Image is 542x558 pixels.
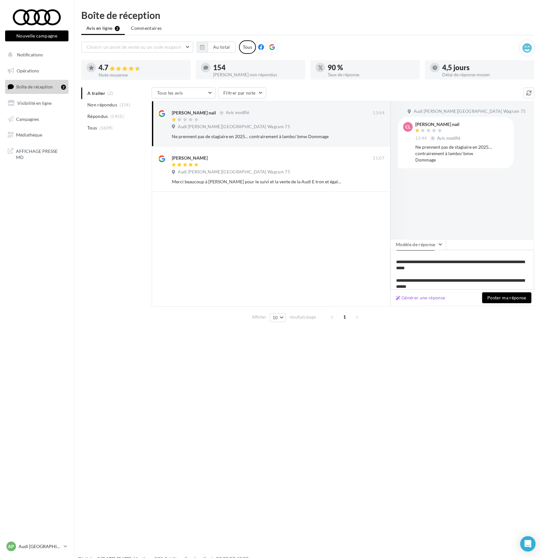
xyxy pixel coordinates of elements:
[520,536,536,552] div: Open Intercom Messenger
[415,136,427,141] span: 13:44
[328,64,415,71] div: 90 %
[197,42,235,53] button: Au total
[208,42,235,53] button: Au total
[414,109,526,114] span: Audi [PERSON_NAME][GEOGRAPHIC_DATA] Wagram 75
[415,122,462,127] div: [PERSON_NAME] nail
[16,84,53,89] span: Boîte de réception
[100,125,113,130] span: (1609)
[16,132,42,137] span: Médiathèque
[415,144,509,163] div: Ne prennent pas de stagiaire en 2025… contrairement à lambo/ bmw Dommage
[157,90,183,96] span: Tous les avis
[4,48,67,62] button: Notifications
[482,292,531,303] button: Poster ma réponse
[87,125,97,131] span: Tous
[437,136,460,141] span: Avis modifié
[4,64,70,78] a: Opérations
[405,124,410,130] span: CL
[442,64,529,71] div: 4,5 jours
[172,179,343,185] div: Merci beaucoup à [PERSON_NAME] pour le suivi et la vente de la Audi E tron et également un grand ...
[178,124,290,130] span: Audi [PERSON_NAME][GEOGRAPHIC_DATA] Wagram 75
[290,314,316,320] span: résultats/page
[5,540,68,553] a: AP Audi [GEOGRAPHIC_DATA] 17
[4,96,70,110] a: Visibilité en ligne
[17,68,39,73] span: Opérations
[61,85,66,90] div: 2
[8,543,14,550] span: AP
[81,10,534,20] div: Boîte de réception
[213,64,300,71] div: 154
[270,313,286,322] button: 10
[16,116,39,121] span: Campagnes
[328,72,415,77] div: Taux de réponse
[373,155,385,161] span: 11:07
[17,52,43,57] span: Notifications
[213,72,300,77] div: [PERSON_NAME] non répondus
[373,110,385,116] span: 13:44
[393,294,448,302] button: Générer une réponse
[99,64,186,71] div: 4.7
[172,133,343,140] div: Ne prennent pas de stagiaire en 2025… contrairement à lambo/ bmw Dommage
[131,25,162,31] span: Commentaires
[226,110,249,115] span: Avis modifié
[87,44,181,50] span: Choisir un point de vente ou un code magasin
[152,87,216,98] button: Tous les avis
[239,40,256,54] div: Tous
[87,102,117,108] span: Non répondus
[178,169,290,175] span: Audi [PERSON_NAME][GEOGRAPHIC_DATA] Wagram 75
[17,100,52,106] span: Visibilité en ligne
[4,112,70,126] a: Campagnes
[5,30,68,41] button: Nouvelle campagne
[273,315,278,320] span: 10
[442,72,529,77] div: Délai de réponse moyen
[81,42,193,53] button: Choisir un point de vente ou un code magasin
[252,314,266,320] span: Afficher
[390,239,446,250] button: Modèle de réponse
[16,147,66,161] span: AFFICHAGE PRESSE MD
[172,110,216,116] div: [PERSON_NAME] nail
[120,102,131,107] span: (154)
[4,128,70,142] a: Médiathèque
[4,144,70,163] a: AFFICHAGE PRESSE MD
[19,543,61,550] p: Audi [GEOGRAPHIC_DATA] 17
[87,113,108,120] span: Répondus
[4,80,70,94] a: Boîte de réception2
[110,114,124,119] span: (1455)
[172,155,208,161] div: [PERSON_NAME]
[99,73,186,77] div: Note moyenne
[340,312,350,322] span: 1
[218,87,266,98] button: Filtrer par note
